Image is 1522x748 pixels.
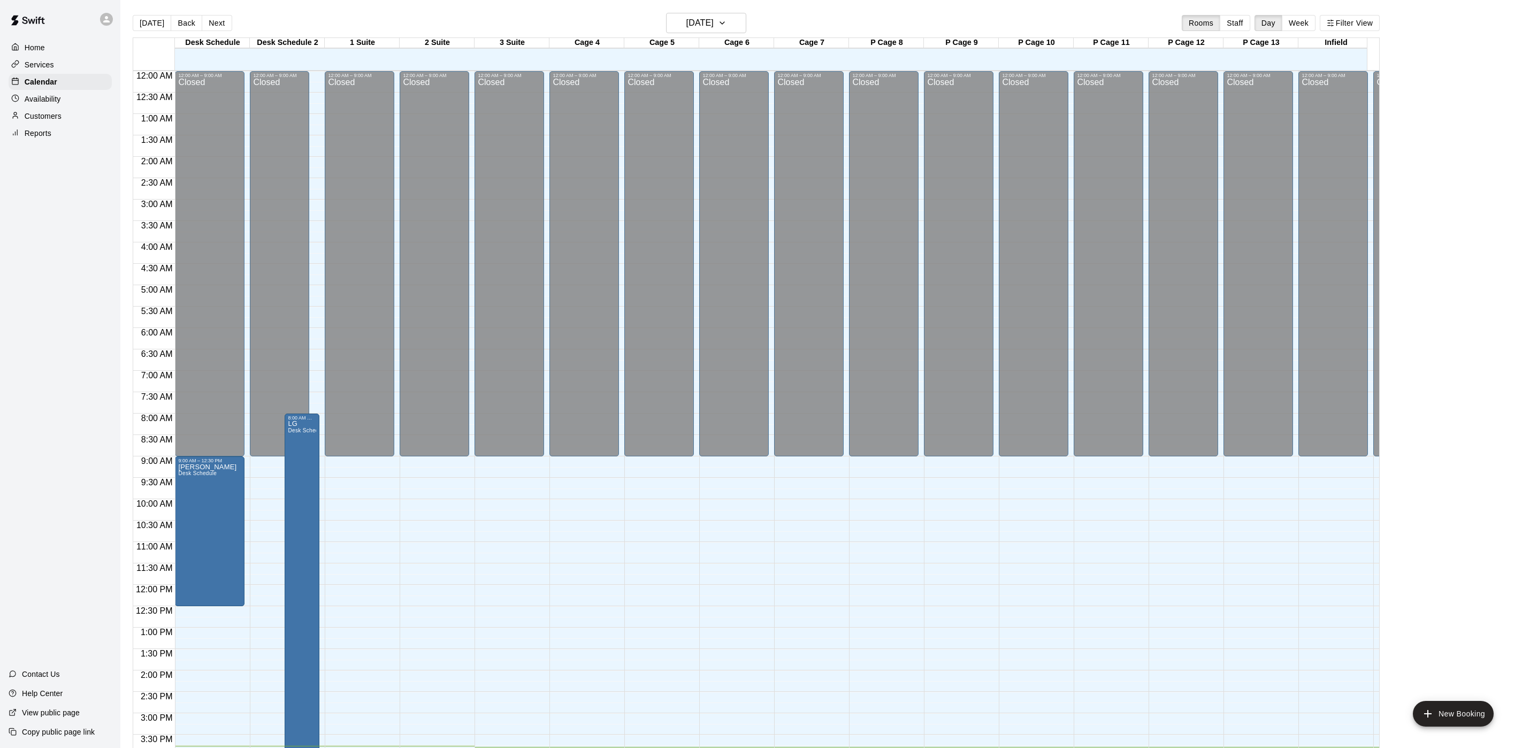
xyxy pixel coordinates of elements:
div: Closed [253,78,306,460]
p: Reports [25,128,51,139]
div: 12:00 AM – 9:00 AM [403,73,466,78]
button: Day [1255,15,1282,31]
span: 1:00 AM [139,114,175,123]
div: 12:00 AM – 9:00 AM [628,73,691,78]
div: Closed [328,78,391,460]
p: Help Center [22,688,63,699]
div: 12:00 AM – 9:00 AM: Closed [624,71,694,456]
button: Staff [1220,15,1250,31]
p: Calendar [25,77,57,87]
div: Closed [927,78,990,460]
p: View public page [22,707,80,718]
p: Home [25,42,45,53]
div: Closed [1302,78,1365,460]
p: Contact Us [22,669,60,680]
span: 9:00 AM [139,456,175,465]
p: Services [25,59,54,70]
span: 7:00 AM [139,371,175,380]
div: Cage 6 [699,38,774,48]
div: Closed [852,78,915,460]
div: 9:00 AM – 12:30 PM: Debbie [175,456,244,606]
div: 12:00 AM – 9:00 AM [328,73,391,78]
div: 12:00 AM – 9:00 AM [553,73,616,78]
div: 1 Suite [325,38,400,48]
span: 2:30 AM [139,178,175,187]
div: 12:00 AM – 9:00 AM: Closed [699,71,769,456]
span: 2:00 PM [138,670,175,680]
div: 12:00 AM – 9:00 AM [1152,73,1215,78]
div: Cage 5 [624,38,699,48]
div: 12:00 AM – 9:00 AM [1227,73,1290,78]
span: 3:00 PM [138,713,175,722]
div: Closed [178,78,241,460]
div: 12:00 AM – 9:00 AM: Closed [774,71,844,456]
div: 12:00 AM – 9:00 AM [178,73,241,78]
span: 8:00 AM [139,414,175,423]
button: Rooms [1182,15,1220,31]
a: Calendar [9,74,112,90]
span: 12:30 PM [133,606,175,615]
span: 4:00 AM [139,242,175,251]
button: [DATE] [666,13,746,33]
div: Closed [1077,78,1140,460]
div: 9:00 AM – 12:30 PM [178,458,241,463]
span: 12:00 AM [134,71,175,80]
div: 2 Suite [400,38,475,48]
p: Copy public page link [22,727,95,737]
span: 1:00 PM [138,628,175,637]
button: Week [1282,15,1316,31]
span: 12:00 PM [133,585,175,594]
div: 12:00 AM – 9:00 AM [1376,73,1440,78]
div: 12:00 AM – 9:00 AM: Closed [849,71,919,456]
div: 12:00 AM – 9:00 AM: Closed [1074,71,1143,456]
div: 12:00 AM – 9:00 AM: Closed [175,71,244,456]
button: Filter View [1320,15,1380,31]
div: 12:00 AM – 9:00 AM: Closed [1373,71,1443,456]
div: 12:00 AM – 9:00 AM [927,73,990,78]
div: Closed [403,78,466,460]
span: 6:30 AM [139,349,175,358]
span: 8:30 AM [139,435,175,444]
span: 7:30 AM [139,392,175,401]
div: P Cage 11 [1074,38,1149,48]
div: Closed [777,78,840,460]
span: 3:00 AM [139,200,175,209]
div: Closed [1227,78,1290,460]
span: 3:30 PM [138,735,175,744]
div: Closed [1152,78,1215,460]
div: Services [9,57,112,73]
span: 11:00 AM [134,542,175,551]
div: 12:00 AM – 9:00 AM: Closed [549,71,619,456]
div: P Cage 10 [999,38,1074,48]
p: Availability [25,94,61,104]
div: 3 Suite [475,38,549,48]
div: 12:00 AM – 9:00 AM [852,73,915,78]
div: Closed [1376,78,1440,460]
div: 12:00 AM – 9:00 AM: Closed [924,71,993,456]
div: 12:00 AM – 9:00 AM: Closed [999,71,1068,456]
div: Cage 4 [549,38,624,48]
span: 1:30 PM [138,649,175,658]
span: 6:00 AM [139,328,175,337]
a: Customers [9,108,112,124]
div: Desk Schedule 2 [250,38,325,48]
h6: [DATE] [686,16,714,30]
div: 12:00 AM – 9:00 AM [478,73,541,78]
div: 12:00 AM – 9:00 AM [1077,73,1140,78]
span: 2:30 PM [138,692,175,701]
div: P Cage 12 [1149,38,1223,48]
p: Customers [25,111,62,121]
button: Next [202,15,232,31]
span: 11:30 AM [134,563,175,573]
div: Home [9,40,112,56]
div: 12:00 AM – 9:00 AM: Closed [1149,71,1218,456]
span: 9:30 AM [139,478,175,487]
a: Availability [9,91,112,107]
div: 12:00 AM – 9:00 AM [702,73,766,78]
span: 4:30 AM [139,264,175,273]
span: Desk Schedule [178,470,217,476]
span: 3:30 AM [139,221,175,230]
